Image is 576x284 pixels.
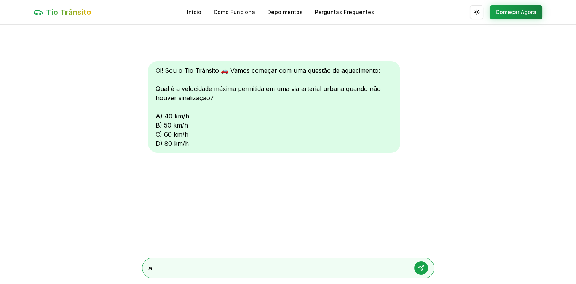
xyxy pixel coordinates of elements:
[214,8,255,16] a: Como Funciona
[148,263,407,273] textarea: a
[267,8,303,16] a: Depoimentos
[148,61,400,153] div: Oi! Sou o Tio Trânsito 🚗 Vamos começar com uma questão de aquecimento: Qual é a velocidade máxima...
[187,8,201,16] a: Início
[34,7,91,18] a: Tio Trânsito
[490,5,542,19] button: Começar Agora
[315,8,374,16] a: Perguntas Frequentes
[46,7,91,18] span: Tio Trânsito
